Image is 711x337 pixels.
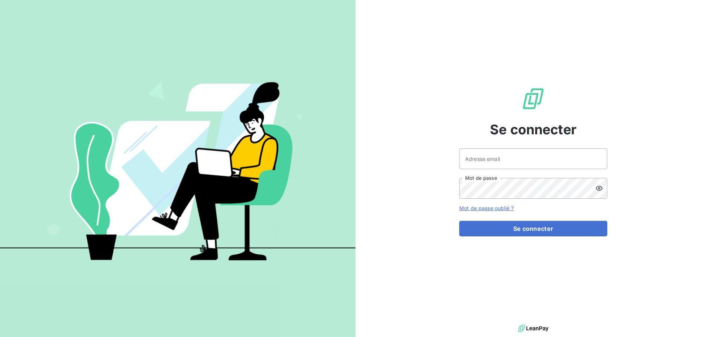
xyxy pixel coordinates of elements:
img: logo [518,323,548,334]
a: Mot de passe oublié ? [459,205,514,211]
input: placeholder [459,148,607,169]
span: Se connecter [490,119,577,139]
img: Logo LeanPay [521,87,545,111]
button: Se connecter [459,221,607,236]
